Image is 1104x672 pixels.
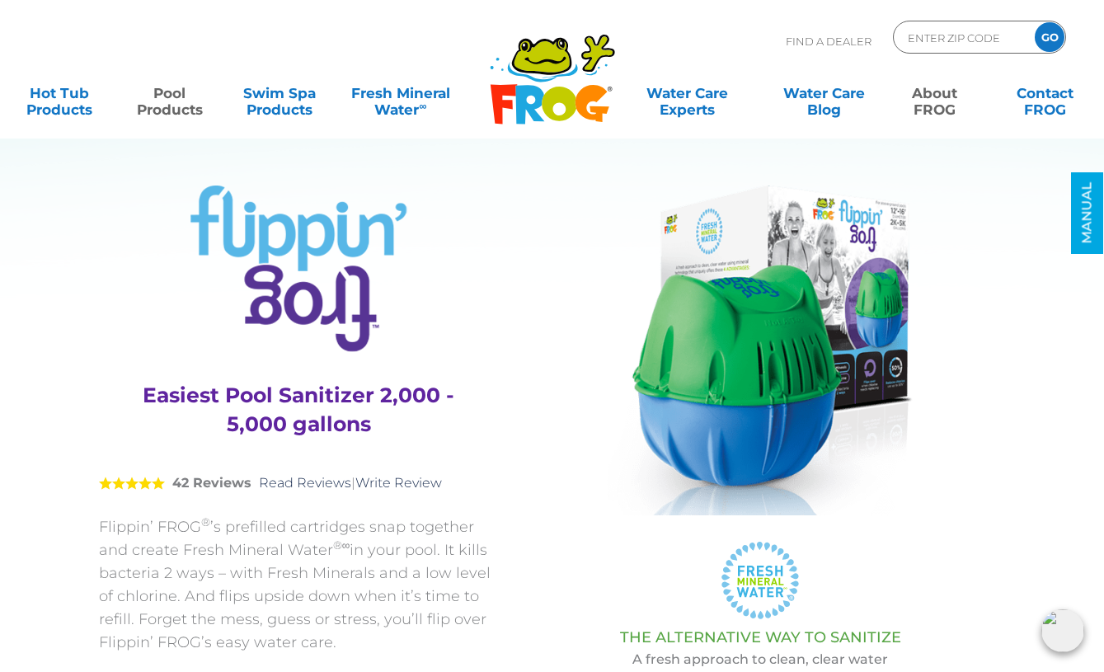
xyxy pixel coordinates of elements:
[891,77,977,110] a: AboutFROG
[419,100,426,112] sup: ∞
[120,381,478,439] h3: Easiest Pool Sanitizer 2,000 - 5,000 gallons
[540,629,981,646] h3: THE ALTERNATIVE WAY TO SANITIZE
[127,77,213,110] a: PoolProducts
[618,77,757,110] a: Water CareExperts
[237,77,322,110] a: Swim SpaProducts
[782,77,867,110] a: Water CareBlog
[1035,22,1064,52] input: GO
[99,515,499,654] p: Flippin’ FROG ’s prefilled cartridges snap together and create Fresh Mineral Water in your pool. ...
[99,451,499,515] div: |
[906,26,1017,49] input: Zip Code Form
[333,538,350,552] sup: ®∞
[190,186,407,352] img: Product Logo
[355,475,442,491] a: Write Review
[259,475,351,491] a: Read Reviews
[99,477,165,490] span: 5
[1071,172,1103,254] a: MANUAL
[1002,77,1088,110] a: ContactFROG
[16,77,102,110] a: Hot TubProducts
[1041,609,1084,652] img: openIcon
[786,21,871,62] p: Find A Dealer
[608,186,912,515] img: Product Flippin Frog
[347,77,454,110] a: Fresh MineralWater∞
[172,475,251,491] strong: 42 Reviews
[201,515,210,529] sup: ®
